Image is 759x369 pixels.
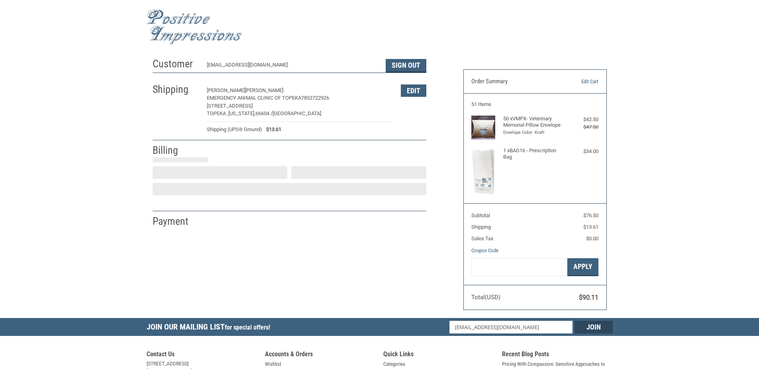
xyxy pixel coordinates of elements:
[567,258,598,276] button: Apply
[207,61,378,73] div: [EMAIL_ADDRESS][DOMAIN_NAME]
[471,78,558,86] h3: Order Summary
[255,110,273,116] span: 66604 /
[471,258,567,276] input: Gift Certificate or Coupon Code
[567,123,598,131] div: $47.50
[153,83,199,96] h2: Shipping
[147,350,257,360] h5: Contact Us
[503,147,565,161] h4: 1 x BAG16 - Prescription Bag
[383,360,405,368] a: Categories
[153,57,199,71] h2: Customer
[207,87,245,93] span: [PERSON_NAME]
[586,236,598,241] span: $0.00
[207,103,253,109] span: [STREET_ADDRESS]
[471,212,490,218] span: Subtotal
[575,321,613,334] input: Join
[583,212,598,218] span: $76.50
[567,147,598,155] div: $34.00
[147,318,274,338] h5: Join Our Mailing List
[386,59,426,73] button: Sign Out
[301,95,329,101] span: 7852722926
[503,116,565,129] h4: 50 x VMPX- Veterinary Memorial Pillow Envelope
[153,215,199,228] h2: Payment
[245,87,283,93] span: [PERSON_NAME]
[579,294,598,301] span: $90.11
[558,78,598,86] a: Edit Cart
[262,126,281,133] span: $13.61
[207,110,228,116] span: TOPEKA ,
[471,101,598,108] h3: 51 Items
[225,324,270,331] span: for special offers!
[265,360,281,368] a: Wishlist
[583,224,598,230] span: $13.61
[273,110,321,116] span: [GEOGRAPHIC_DATA]
[383,350,494,360] h5: Quick Links
[503,130,565,136] li: Envelope Color: Kraft
[401,84,426,97] button: Edit
[147,9,242,45] img: Positive Impressions
[207,126,262,133] span: Shipping (UPS® Ground)
[265,350,376,360] h5: Accounts & Orders
[228,110,255,116] span: [US_STATE],
[153,144,199,157] h2: Billing
[471,236,493,241] span: Sales Tax
[207,95,301,101] span: EMERGENCY ANIMAL CLINIC OF TOPEKA
[471,224,491,230] span: Shipping
[471,294,500,301] span: Total (USD)
[502,350,613,360] h5: Recent Blog Posts
[449,321,573,334] input: Email
[471,247,498,253] a: Coupon Code
[567,116,598,124] div: $42.50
